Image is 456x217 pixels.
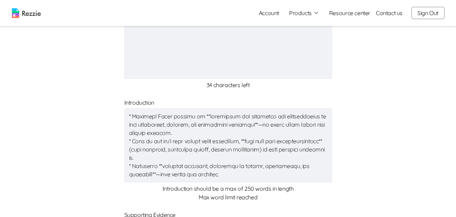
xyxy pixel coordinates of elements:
p: Introduction [124,98,332,107]
button: Products [289,9,319,17]
a: Account [253,6,285,20]
div: Introduction should be a max of 250 words in length [124,184,332,193]
span: Max word limit reached [124,193,332,202]
textarea: Lo ipsumd sita consect adipiscing elitsed doe te **Incididu Utlab Etdolo** magn, ali'en admi ve q... [124,108,332,182]
a: Resource center [329,9,370,17]
a: Contact us [376,9,403,17]
span: 34 characters left [124,81,332,89]
img: logo [12,8,41,18]
textarea: recruitment team [124,5,332,79]
button: Sign Out [411,7,444,19]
